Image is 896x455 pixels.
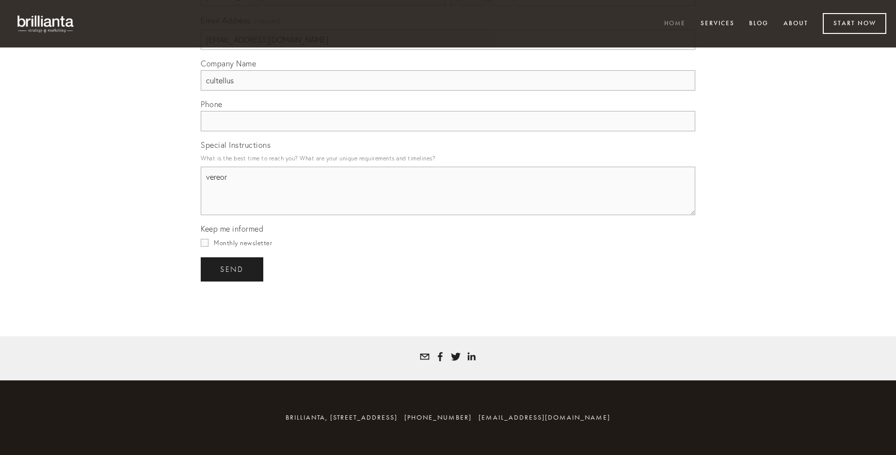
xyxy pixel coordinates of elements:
img: brillianta - research, strategy, marketing [10,10,82,38]
span: Company Name [201,59,256,68]
a: Start Now [823,13,886,34]
button: sendsend [201,257,263,282]
span: Phone [201,99,223,109]
a: Blog [743,16,775,32]
span: Keep me informed [201,224,263,234]
a: Tatyana White [451,352,461,361]
span: [PHONE_NUMBER] [404,413,472,422]
a: [EMAIL_ADDRESS][DOMAIN_NAME] [479,413,610,422]
a: Services [694,16,741,32]
span: send [220,265,244,274]
a: Tatyana Bolotnikov White [435,352,445,361]
a: tatyana@brillianta.com [420,352,430,361]
textarea: vereor [201,167,695,215]
p: What is the best time to reach you? What are your unique requirements and timelines? [201,152,695,165]
span: brillianta, [STREET_ADDRESS] [286,413,398,422]
a: About [777,16,815,32]
span: Special Instructions [201,140,271,150]
input: Monthly newsletter [201,239,208,247]
a: Tatyana White [466,352,476,361]
a: Home [658,16,692,32]
span: Monthly newsletter [214,239,272,247]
